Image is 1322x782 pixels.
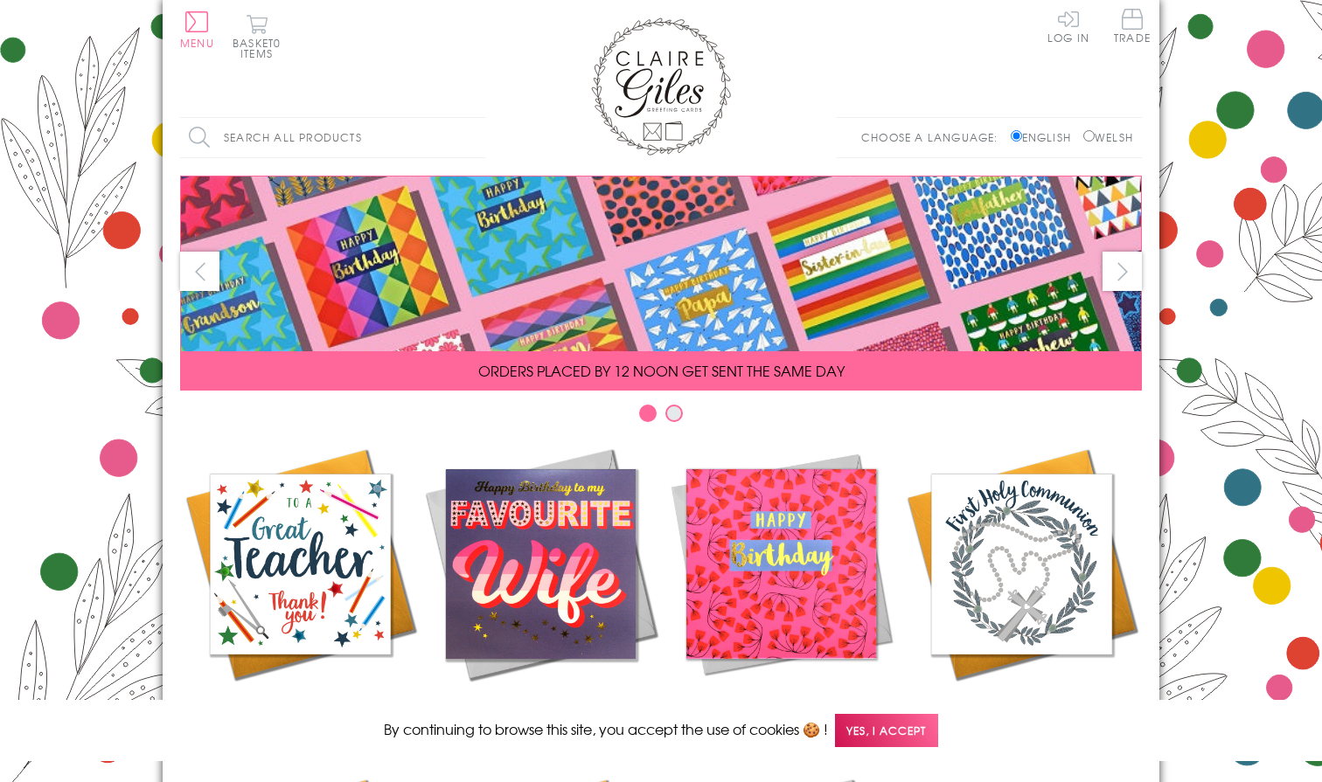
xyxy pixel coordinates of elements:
[661,444,901,718] a: Birthdays
[861,129,1007,145] p: Choose a language:
[180,444,421,718] a: Academic
[835,714,938,748] span: Yes, I accept
[639,405,657,422] button: Carousel Page 1 (Current Slide)
[739,697,823,718] span: Birthdays
[948,697,1096,739] span: Communion and Confirmation
[180,252,219,291] button: prev
[255,697,345,718] span: Academic
[180,35,214,51] span: Menu
[591,17,731,156] img: Claire Giles Greetings Cards
[180,404,1142,431] div: Carousel Pagination
[233,14,281,59] button: Basket0 items
[469,118,486,157] input: Search
[1083,129,1133,145] label: Welsh
[484,697,598,718] span: New Releases
[180,118,486,157] input: Search all products
[180,11,214,48] button: Menu
[1011,129,1080,145] label: English
[1114,9,1151,43] span: Trade
[478,360,845,381] span: ORDERS PLACED BY 12 NOON GET SENT THE SAME DAY
[665,405,683,422] button: Carousel Page 2
[1011,130,1022,142] input: English
[1114,9,1151,46] a: Trade
[1047,9,1089,43] a: Log In
[1083,130,1095,142] input: Welsh
[901,444,1142,739] a: Communion and Confirmation
[240,35,281,61] span: 0 items
[1103,252,1142,291] button: next
[421,444,661,718] a: New Releases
